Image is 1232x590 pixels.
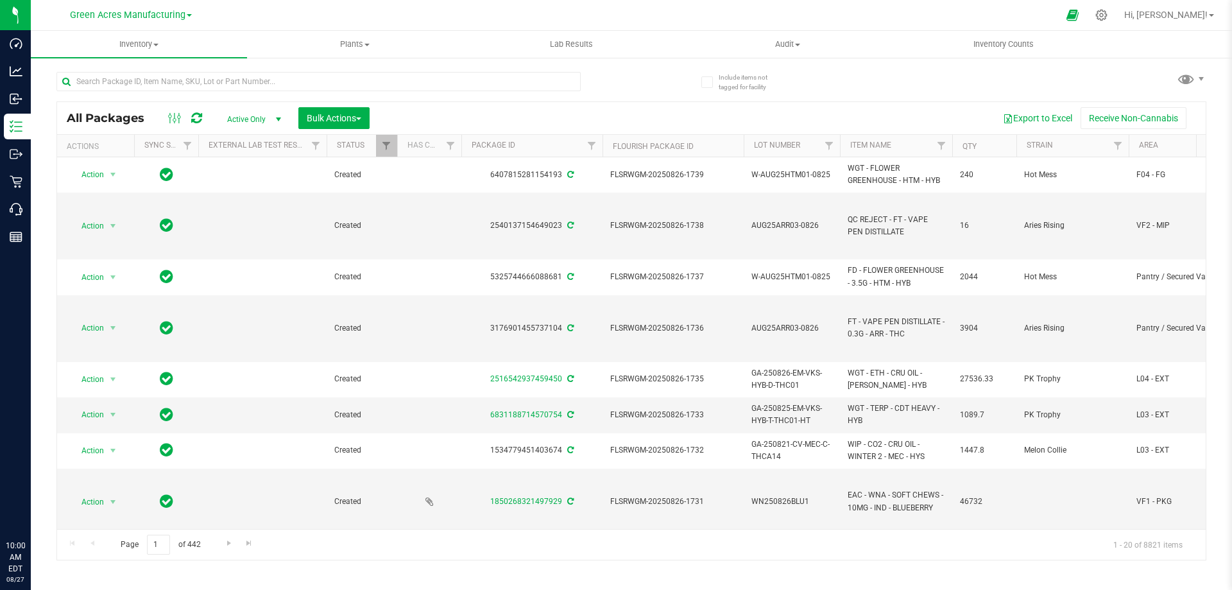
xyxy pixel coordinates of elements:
span: Action [70,319,105,337]
span: In Sync [160,492,173,510]
span: 3904 [960,322,1009,334]
span: FLSRWGM-20250826-1732 [610,444,736,456]
span: Sync from Compliance System [565,324,574,333]
span: Created [334,444,389,456]
span: Sync from Compliance System [565,272,574,281]
th: Has COA [397,135,461,157]
span: L03 - EXT [1136,444,1217,456]
span: Hot Mess [1024,271,1121,283]
span: All Packages [67,111,157,125]
a: Filter [376,135,397,157]
span: In Sync [160,370,173,388]
inline-svg: Analytics [10,65,22,78]
span: Created [334,322,389,334]
div: 5325744666088681 [459,271,604,283]
span: Open Ecommerce Menu [1058,3,1087,28]
inline-svg: Outbound [10,148,22,161]
span: In Sync [160,441,173,459]
span: Created [334,409,389,421]
span: In Sync [160,166,173,184]
span: Created [334,373,389,385]
a: Filter [1108,135,1129,157]
span: Sync from Compliance System [565,170,574,179]
div: Manage settings [1093,9,1109,21]
span: WGT - FLOWER GREENHOUSE - HTM - HYB [848,162,945,187]
inline-svg: Inventory [10,120,22,133]
span: select [105,217,121,235]
a: Area [1139,141,1158,150]
span: FLSRWGM-20250826-1736 [610,322,736,334]
span: FLSRWGM-20250826-1731 [610,496,736,508]
span: select [105,370,121,388]
button: Bulk Actions [298,107,370,129]
a: Go to the last page [240,535,259,552]
input: Search Package ID, Item Name, SKU, Lot or Part Number... [56,72,581,91]
span: 46732 [960,496,1009,508]
span: 1 - 20 of 8821 items [1103,535,1193,554]
span: L04 - EXT [1136,373,1217,385]
span: Sync from Compliance System [565,374,574,383]
inline-svg: Dashboard [10,37,22,50]
span: Aries Rising [1024,220,1121,232]
div: Actions [67,142,129,151]
span: Sync from Compliance System [565,497,574,506]
span: Plants [248,39,463,50]
span: Hi, [PERSON_NAME]! [1124,10,1208,20]
span: Action [70,406,105,424]
p: 08/27 [6,575,25,584]
a: 6831188714570754 [490,410,562,419]
span: WGT - ETH - CRU OIL - [PERSON_NAME] - HYB [848,367,945,392]
span: Inventory Counts [956,39,1051,50]
span: Created [334,220,389,232]
a: Status [337,141,364,150]
span: 2044 [960,271,1009,283]
span: GA-250821-CV-MEC-C-THCA14 [751,438,832,463]
span: Created [334,169,389,181]
a: Inventory [31,31,247,58]
span: select [105,268,121,286]
span: Created [334,496,389,508]
span: EAC - WNA - SOFT CHEWS - 10MG - IND - BLUEBERRY [848,489,945,514]
a: Lot Number [754,141,800,150]
a: Filter [305,135,327,157]
span: Pantry / Secured Vault [1136,322,1217,334]
span: AUG25ARR03-0826 [751,322,832,334]
inline-svg: Call Center [10,203,22,216]
span: FT - VAPE PEN DISTILLATE - 0.3G - ARR - THC [848,316,945,340]
span: Action [70,370,105,388]
span: 1089.7 [960,409,1009,421]
span: Action [70,217,105,235]
inline-svg: Retail [10,175,22,188]
span: Action [70,166,105,184]
span: Hot Mess [1024,169,1121,181]
a: Audit [680,31,896,58]
span: In Sync [160,319,173,337]
span: VF2 - MIP [1136,220,1217,232]
a: Filter [931,135,952,157]
span: select [105,442,121,460]
span: In Sync [160,216,173,234]
span: 27536.33 [960,373,1009,385]
a: Qty [963,142,977,151]
span: Melon Collie [1024,444,1121,456]
span: Action [70,268,105,286]
inline-svg: Reports [10,230,22,243]
span: PK Trophy [1024,373,1121,385]
span: FD - FLOWER GREENHOUSE - 3.5G - HTM - HYB [848,265,945,289]
input: 1 [147,535,170,555]
span: VF1 - PKG [1136,496,1217,508]
div: 2540137154649023 [459,220,604,232]
a: Filter [440,135,461,157]
a: Inventory Counts [896,31,1112,58]
span: GA-250825-EM-VKS-HYB-T-THC01-HT [751,403,832,427]
div: 1534779451403674 [459,444,604,456]
span: 240 [960,169,1009,181]
span: Aries Rising [1024,322,1121,334]
span: In Sync [160,268,173,286]
span: Action [70,442,105,460]
button: Receive Non-Cannabis [1081,107,1186,129]
span: L03 - EXT [1136,409,1217,421]
a: 1850268321497929 [490,497,562,506]
a: Lab Results [463,31,680,58]
span: Page of 442 [110,535,211,555]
